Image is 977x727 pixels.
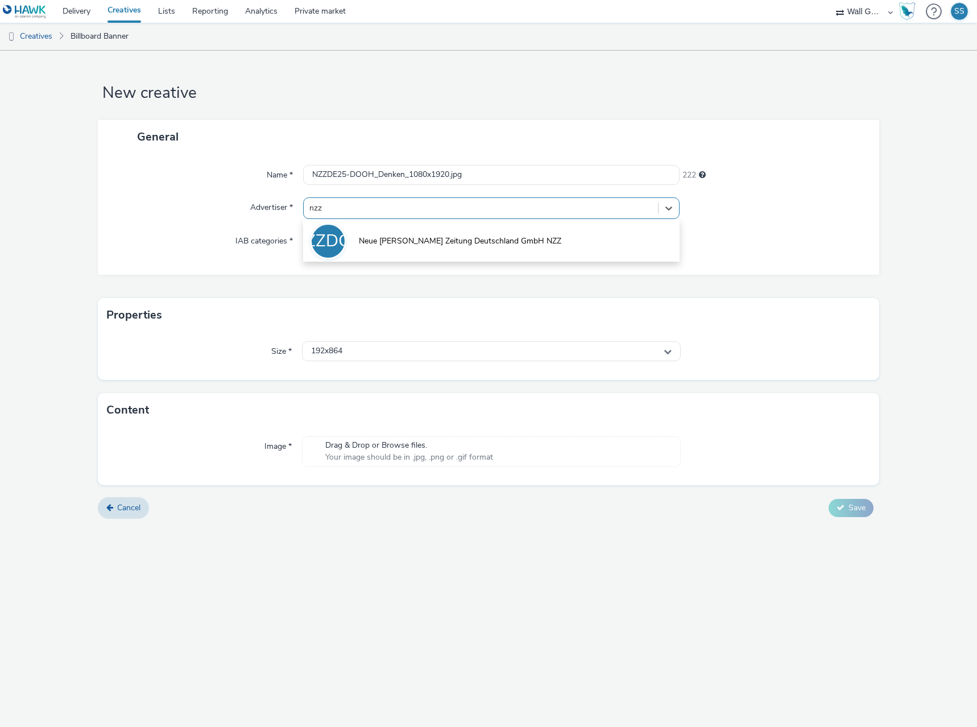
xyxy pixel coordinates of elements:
button: Save [829,499,873,517]
label: Image * [260,436,296,452]
div: SS [954,3,964,20]
span: Your image should be in .jpg, .png or .gif format [325,452,493,463]
img: Hawk Academy [899,2,916,20]
img: dooh [6,31,17,43]
a: Billboard Banner [65,23,134,50]
span: Save [848,502,866,513]
span: 222 [682,170,696,181]
span: General [137,129,179,144]
span: 192x864 [311,346,342,356]
span: Neue [PERSON_NAME] Zeitung Deutschland GmbH NZZ [359,236,561,247]
h3: Content [106,402,149,419]
h3: Properties [106,307,162,324]
a: Hawk Academy [899,2,920,20]
input: Name [303,165,680,185]
img: undefined Logo [3,5,47,19]
h1: New creative [98,82,879,104]
label: Name * [262,165,297,181]
div: Maximum 255 characters [699,170,706,181]
div: NZZDGN [293,225,363,257]
a: Cancel [98,497,149,519]
label: Size * [267,341,296,357]
label: Advertiser * [246,197,297,213]
span: Drag & Drop or Browse files. [325,440,493,451]
label: IAB categories * [231,231,297,247]
span: Cancel [117,502,140,513]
